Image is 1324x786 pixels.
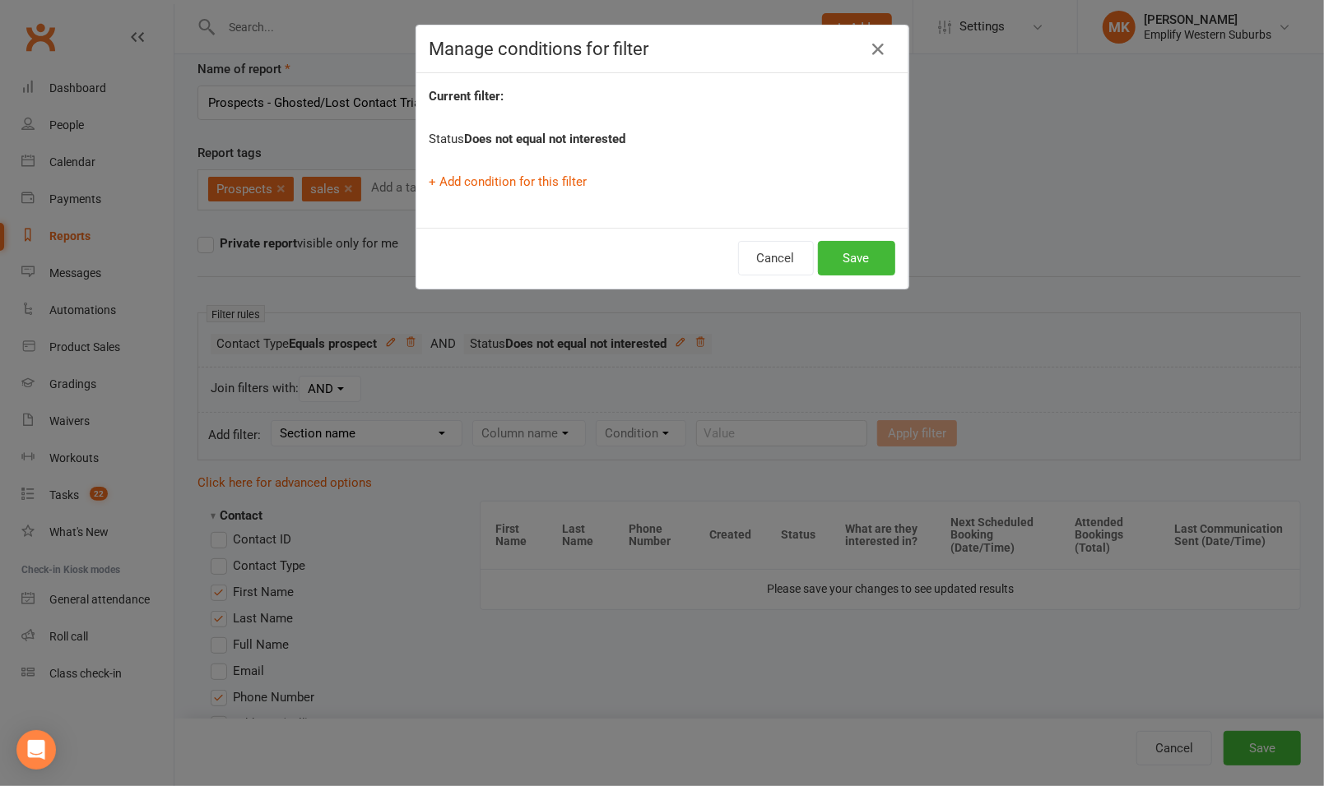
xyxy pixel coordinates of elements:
[430,39,895,59] h4: Manage conditions for filter
[465,132,626,146] strong: Does not equal not interested
[430,174,588,189] a: + Add condition for this filter
[430,129,895,149] div: Status
[866,36,892,62] button: Close
[16,730,56,770] div: Open Intercom Messenger
[738,241,814,275] button: Cancel
[818,241,895,275] button: Save
[430,89,504,104] strong: Current filter:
